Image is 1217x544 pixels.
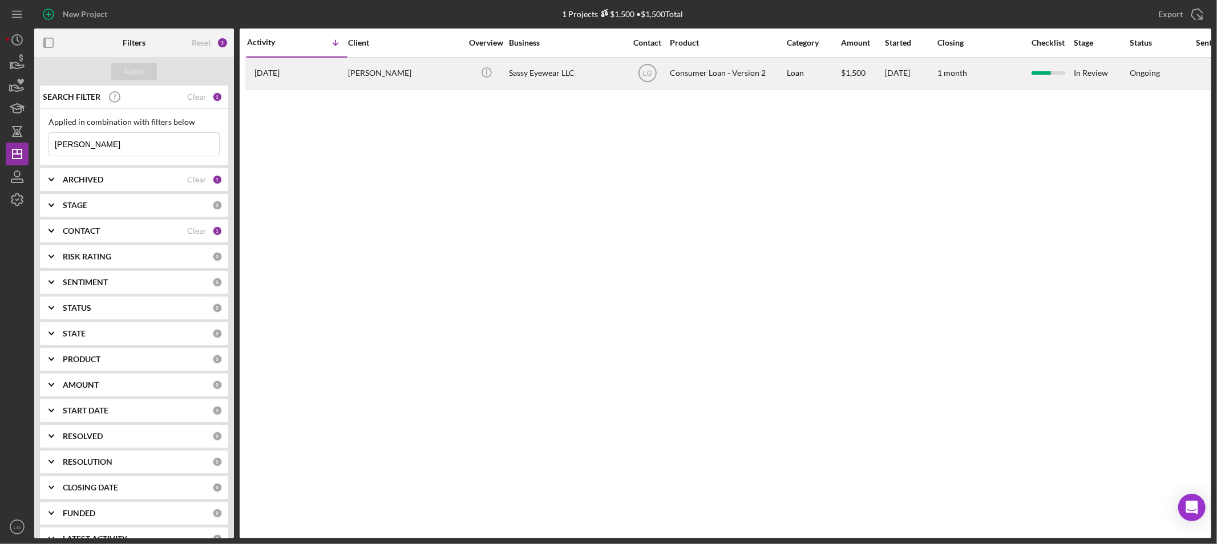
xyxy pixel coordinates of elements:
[626,38,669,47] div: Contact
[14,524,21,530] text: LG
[63,457,112,466] b: RESOLUTION
[187,226,207,236] div: Clear
[212,200,223,210] div: 0
[212,431,223,441] div: 0
[63,252,111,261] b: RISK RATING
[885,38,936,47] div: Started
[212,174,223,185] div: 1
[465,38,508,47] div: Overview
[509,58,623,88] div: Sassy Eyewear LLC
[63,483,118,492] b: CLOSING DATE
[509,38,623,47] div: Business
[787,38,840,47] div: Category
[212,482,223,493] div: 0
[212,251,223,262] div: 0
[1178,494,1206,521] div: Open Intercom Messenger
[192,38,211,47] div: Reset
[63,329,86,338] b: STATE
[63,201,87,210] b: STAGE
[1074,58,1129,88] div: In Review
[212,277,223,287] div: 0
[885,58,936,88] div: [DATE]
[63,432,103,441] b: RESOLVED
[111,63,157,80] button: Apply
[63,278,108,287] b: SENTIMENT
[212,92,223,102] div: 1
[1130,68,1160,78] div: Ongoing
[43,92,100,102] b: SEARCH FILTER
[63,380,99,389] b: AMOUNT
[1147,3,1211,26] button: Export
[1158,3,1183,26] div: Export
[841,38,884,47] div: Amount
[124,63,145,80] div: Apply
[787,58,840,88] div: Loan
[123,38,145,47] b: Filters
[563,9,684,19] div: 1 Projects • $1,500 Total
[63,175,103,184] b: ARCHIVED
[63,406,108,415] b: START DATE
[63,303,91,312] b: STATUS
[212,328,223,339] div: 0
[34,3,119,26] button: New Project
[642,70,652,78] text: LG
[841,68,866,78] span: $1,500
[1024,38,1073,47] div: Checklist
[212,508,223,518] div: 0
[247,38,297,47] div: Activity
[212,457,223,467] div: 0
[937,38,1023,47] div: Closing
[6,515,29,538] button: LG
[212,226,223,236] div: 1
[212,405,223,416] div: 0
[670,38,784,47] div: Product
[212,354,223,364] div: 0
[212,534,223,544] div: 0
[187,175,207,184] div: Clear
[212,380,223,390] div: 0
[212,303,223,313] div: 0
[937,68,967,78] time: 1 month
[187,92,207,102] div: Clear
[63,534,127,543] b: LATEST ACTIVITY
[63,226,100,236] b: CONTACT
[1130,38,1184,47] div: Status
[599,9,635,19] div: $1,500
[63,3,107,26] div: New Project
[48,117,220,127] div: Applied in combination with filters below
[63,355,100,364] b: PRODUCT
[254,68,280,78] time: 2025-10-03 15:49
[1074,38,1129,47] div: Stage
[63,509,95,518] b: FUNDED
[670,58,784,88] div: Consumer Loan - Version 2
[217,37,228,48] div: 3
[348,58,462,88] div: [PERSON_NAME]
[348,38,462,47] div: Client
